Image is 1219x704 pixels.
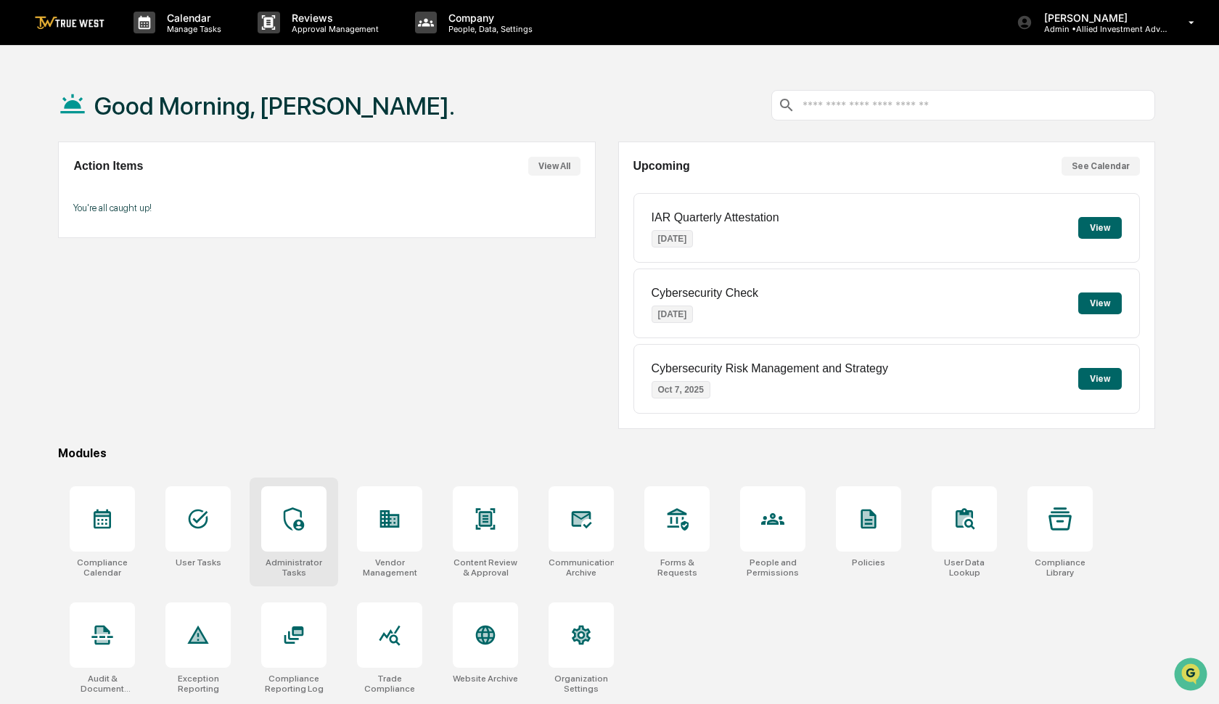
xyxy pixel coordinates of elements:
iframe: Open customer support [1173,656,1212,695]
button: View [1078,368,1122,390]
div: Compliance Calendar [70,557,135,578]
span: Preclearance [29,183,94,197]
p: How can we help? [15,30,264,54]
span: Data Lookup [29,210,91,225]
h2: Upcoming [633,160,690,173]
button: Start new chat [247,115,264,133]
p: Reviews [280,12,386,24]
p: Admin • Allied Investment Advisors [1033,24,1167,34]
div: Administrator Tasks [261,557,327,578]
div: Compliance Reporting Log [261,674,327,694]
a: 🗄️Attestations [99,177,186,203]
p: People, Data, Settings [437,24,540,34]
div: Organization Settings [549,674,614,694]
div: Audit & Document Logs [70,674,135,694]
p: Manage Tasks [155,24,229,34]
div: Communications Archive [549,557,614,578]
img: logo [35,16,104,30]
div: User Tasks [176,557,221,568]
div: Trade Compliance [357,674,422,694]
div: Start new chat [49,111,238,126]
p: [DATE] [652,230,694,247]
div: Vendor Management [357,557,422,578]
p: Cybersecurity Check [652,287,759,300]
div: People and Permissions [740,557,805,578]
div: Compliance Library [1027,557,1093,578]
a: 🔎Data Lookup [9,205,97,231]
div: Modules [58,446,1155,460]
div: Exception Reporting [165,674,231,694]
p: Calendar [155,12,229,24]
a: 🖐️Preclearance [9,177,99,203]
p: Oct 7, 2025 [652,381,710,398]
a: Powered byPylon [102,245,176,257]
div: 🖐️ [15,184,26,196]
button: View All [528,157,580,176]
p: Approval Management [280,24,386,34]
div: 🔎 [15,212,26,224]
div: Forms & Requests [644,557,710,578]
p: [PERSON_NAME] [1033,12,1167,24]
div: 🗄️ [105,184,117,196]
h2: Action Items [73,160,143,173]
p: You're all caught up! [73,202,580,213]
p: [DATE] [652,306,694,323]
span: Attestations [120,183,180,197]
h1: Good Morning, [PERSON_NAME]. [94,91,455,120]
button: View [1078,217,1122,239]
button: See Calendar [1062,157,1140,176]
span: Pylon [144,246,176,257]
p: IAR Quarterly Attestation [652,211,779,224]
div: Website Archive [453,674,518,684]
p: Cybersecurity Risk Management and Strategy [652,362,888,375]
div: User Data Lookup [932,557,997,578]
div: We're available if you need us! [49,126,184,137]
div: Policies [852,557,885,568]
p: Company [437,12,540,24]
img: 1746055101610-c473b297-6a78-478c-a979-82029cc54cd1 [15,111,41,137]
div: Content Review & Approval [453,557,518,578]
button: View [1078,292,1122,314]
